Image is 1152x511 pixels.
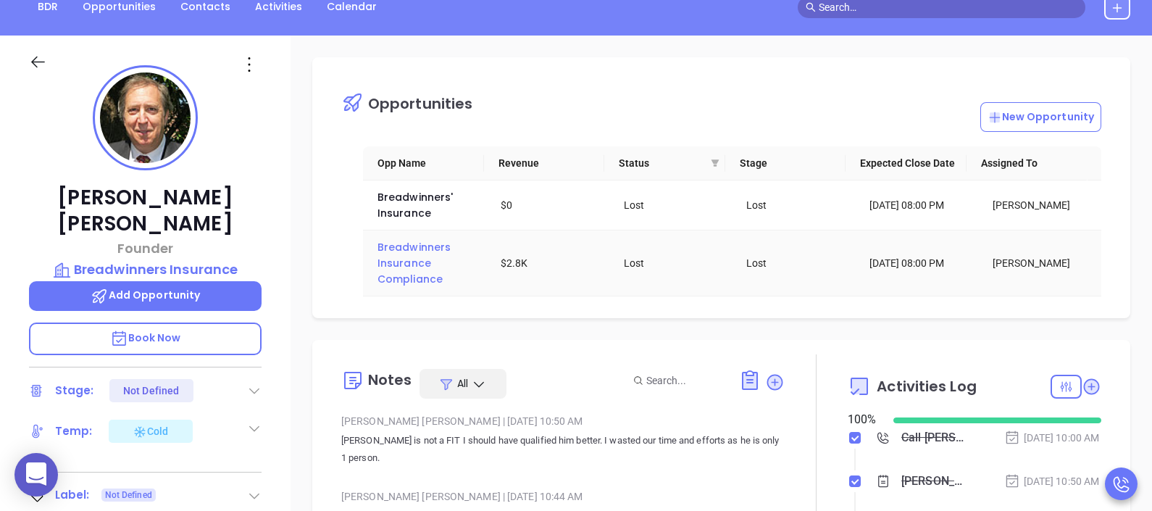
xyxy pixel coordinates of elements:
div: [PERSON_NAME] [993,197,1095,213]
p: [PERSON_NAME] [PERSON_NAME] [29,185,262,237]
span: filter [711,159,719,167]
span: Activities Log [877,379,976,394]
div: Lost [746,255,849,271]
span: Book Now [110,331,181,345]
span: filter [708,152,722,174]
span: | [503,491,505,502]
img: profile-user [100,72,191,163]
p: [PERSON_NAME] is not a FIT I should have qualified him better. I wasted our time and efforts as h... [341,432,785,467]
div: [DATE] 10:50 AM [1004,473,1100,489]
div: Stage: [55,380,94,402]
div: Opportunities [368,96,472,111]
div: [PERSON_NAME] [PERSON_NAME] [DATE] 10:44 AM [341,486,785,507]
div: Lost [624,197,727,213]
div: Notes [368,373,412,387]
div: [PERSON_NAME] [993,255,1095,271]
div: $2.8K [501,255,604,271]
div: $0 [501,197,604,213]
input: Search... [646,373,723,389]
div: Lost [624,255,727,271]
div: Label: [55,484,90,506]
div: Temp: [55,420,93,442]
span: Not Defined [105,487,152,503]
th: Assigned To [967,146,1088,180]
a: Breadwinners' Insurance [377,190,456,220]
div: Lost [746,197,849,213]
div: [DATE] 10:00 AM [1004,430,1100,446]
div: [PERSON_NAME] [PERSON_NAME] [DATE] 10:50 AM [341,410,785,432]
span: Status [619,155,705,171]
span: search [806,2,816,12]
div: [DATE] 08:00 PM [869,197,972,213]
div: Not Defined [123,379,179,402]
th: Expected Close Date [846,146,967,180]
th: Revenue [484,146,605,180]
p: Founder [29,238,262,258]
div: Call [PERSON_NAME] proposal review - [PERSON_NAME] [901,427,967,449]
div: [PERSON_NAME] is not a FIT I should have qualified him better. I wasted our time and efforts as h... [901,470,967,492]
span: All [457,376,468,391]
div: 100 % [848,411,875,428]
span: Add Opportunity [91,288,201,302]
th: Opp Name [363,146,484,180]
th: Stage [725,146,846,180]
div: Cold [133,423,168,440]
a: Breadwinners Insurance Compliance [377,240,454,286]
div: [DATE] 08:00 PM [869,255,972,271]
p: New Opportunity [988,109,1095,125]
span: | [503,415,505,427]
a: Breadwinners Insurance [29,259,262,280]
